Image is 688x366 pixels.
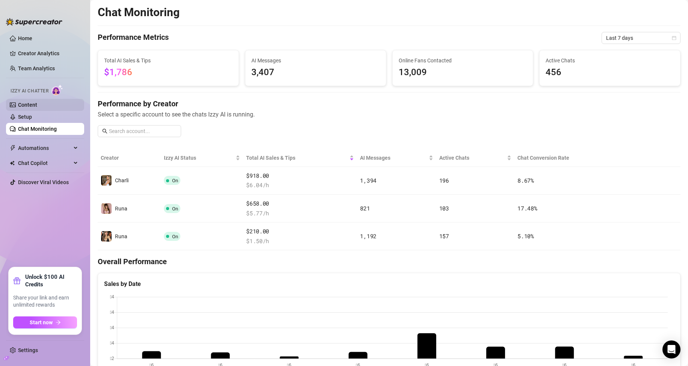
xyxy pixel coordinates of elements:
[115,206,127,212] span: Runa
[10,145,16,151] span: thunderbolt
[104,67,132,77] span: $1,786
[439,177,449,184] span: 196
[18,157,71,169] span: Chat Copilot
[517,177,534,184] span: 8.67 %
[98,256,680,267] h4: Overall Performance
[18,65,55,71] a: Team Analytics
[18,102,37,108] a: Content
[546,65,674,80] span: 456
[98,5,180,20] h2: Chat Monitoring
[101,203,112,214] img: Runa
[18,35,32,41] a: Home
[10,160,15,166] img: Chat Copilot
[4,355,9,361] span: build
[546,56,674,65] span: Active Chats
[246,209,354,218] span: $ 5.77 /h
[357,149,436,167] th: AI Messages
[606,32,676,44] span: Last 7 days
[98,32,169,44] h4: Performance Metrics
[18,114,32,120] a: Setup
[161,149,243,167] th: Izzy AI Status
[360,177,377,184] span: 1,394
[399,56,527,65] span: Online Fans Contacted
[101,175,112,186] img: Charli
[18,347,38,353] a: Settings
[672,36,676,40] span: calendar
[246,181,354,190] span: $ 6.04 /h
[98,110,680,119] span: Select a specific account to see the chats Izzy AI is running.
[104,279,674,289] div: Sales by Date
[517,232,534,240] span: 5.10 %
[13,316,77,328] button: Start nowarrow-right
[172,178,178,183] span: On
[18,126,57,132] a: Chat Monitoring
[514,149,622,167] th: Chat Conversion Rate
[115,233,127,239] span: Runa
[13,294,77,309] span: Share your link and earn unlimited rewards
[517,204,537,212] span: 17.48 %
[18,47,78,59] a: Creator Analytics
[104,56,233,65] span: Total AI Sales & Tips
[439,232,449,240] span: 157
[246,227,354,236] span: $210.00
[13,277,21,284] span: gift
[164,154,234,162] span: Izzy AI Status
[25,273,77,288] strong: Unlock $100 AI Credits
[18,142,71,154] span: Automations
[360,232,377,240] span: 1,192
[251,65,380,80] span: 3,407
[360,204,370,212] span: 821
[246,171,354,180] span: $918.00
[30,319,53,325] span: Start now
[246,199,354,208] span: $658.00
[51,85,63,95] img: AI Chatter
[98,149,161,167] th: Creator
[439,154,505,162] span: Active Chats
[246,154,348,162] span: Total AI Sales & Tips
[436,149,514,167] th: Active Chats
[243,149,357,167] th: Total AI Sales & Tips
[360,154,427,162] span: AI Messages
[439,204,449,212] span: 103
[115,177,129,183] span: Charli
[399,65,527,80] span: 13,009
[18,179,69,185] a: Discover Viral Videos
[172,234,178,239] span: On
[101,231,112,242] img: Runa
[251,56,380,65] span: AI Messages
[98,98,680,109] h4: Performance by Creator
[109,127,177,135] input: Search account...
[662,340,680,358] div: Open Intercom Messenger
[6,18,62,26] img: logo-BBDzfeDw.svg
[102,129,107,134] span: search
[11,88,48,95] span: Izzy AI Chatter
[246,237,354,246] span: $ 1.50 /h
[56,320,61,325] span: arrow-right
[172,206,178,212] span: On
